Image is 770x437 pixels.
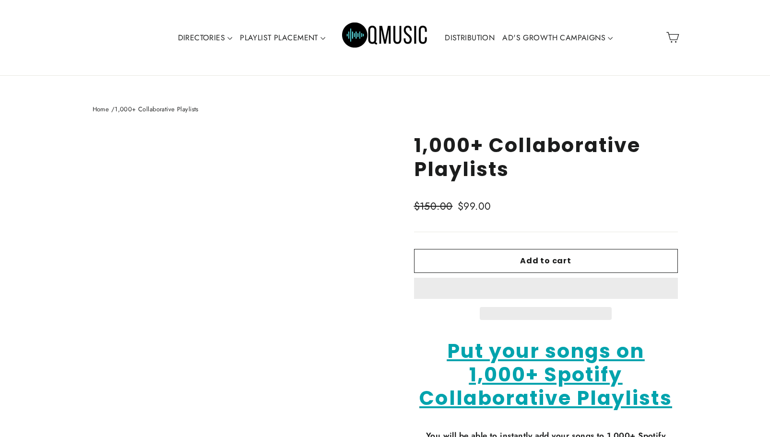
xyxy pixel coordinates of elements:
span: Add to cart [520,255,571,266]
a: DIRECTORIES [174,27,237,49]
a: PLAYLIST PLACEMENT [236,27,329,49]
img: Q Music Promotions [342,16,428,59]
span: $150.00 [414,199,453,213]
a: Home [93,105,109,114]
button: Add to cart [414,249,678,273]
nav: breadcrumbs [93,105,678,115]
div: Primary [144,10,627,66]
a: AD'S GROWTH CAMPAIGNS [498,27,616,49]
span: Put your songs on 1,000+ Spotify Collaborative Playlists [419,337,672,412]
span: / [111,105,115,114]
h1: 1,000+ Collaborative Playlists [414,133,678,180]
a: DISTRIBUTION [441,27,498,49]
span: $99.00 [458,199,491,213]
